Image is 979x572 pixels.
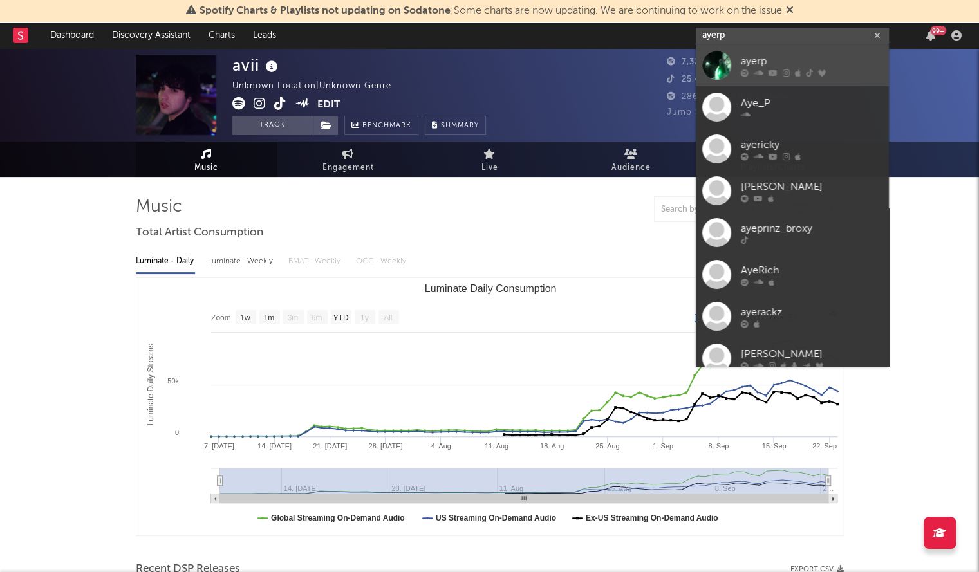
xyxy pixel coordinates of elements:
[317,97,340,113] button: Edit
[741,137,882,152] div: ayericky
[277,142,419,177] a: Engagement
[167,377,179,385] text: 50k
[313,442,347,450] text: 21. [DATE]
[136,250,195,272] div: Luminate - Daily
[786,6,794,16] span: Dismiss
[696,337,889,379] a: [PERSON_NAME]
[271,513,405,522] text: Global Streaming On-Demand Audio
[696,295,889,337] a: ayerackz
[322,160,374,176] span: Engagement
[203,442,234,450] text: 7. [DATE]
[696,254,889,295] a: AyeRich
[240,313,250,322] text: 1w
[741,263,882,278] div: AyeRich
[761,442,786,450] text: 15. Sep
[360,313,368,322] text: 1y
[333,313,348,322] text: YTD
[384,313,392,322] text: All
[200,6,782,16] span: : Some charts are now updating. We are continuing to work on the issue
[741,95,882,111] div: Aye_P
[696,86,889,128] a: Aye_P
[362,118,411,134] span: Benchmark
[667,75,712,84] span: 25,400
[481,160,498,176] span: Live
[823,484,834,492] text: 2…
[103,23,200,48] a: Discovery Assistant
[419,142,561,177] a: Live
[611,160,651,176] span: Audience
[424,283,556,294] text: Luminate Daily Consumption
[425,116,486,135] button: Summary
[431,442,451,450] text: 4. Aug
[435,513,555,522] text: US Streaming On-Demand Audio
[696,128,889,170] a: ayericky
[667,58,705,66] span: 7,329
[696,212,889,254] a: ayeprinz_broxy
[696,44,889,86] a: ayerp
[561,142,702,177] a: Audience
[694,313,718,322] text: [DATE]
[930,26,946,35] div: 99 +
[41,23,103,48] a: Dashboard
[145,344,154,425] text: Luminate Daily Streams
[311,313,322,322] text: 6m
[708,442,729,450] text: 8. Sep
[667,108,743,116] span: Jump Score: 96.0
[136,278,844,535] svg: Luminate Daily Consumption
[200,6,451,16] span: Spotify Charts & Playlists not updating on Sodatone
[655,205,790,215] input: Search by song name or URL
[232,116,313,135] button: Track
[812,442,836,450] text: 22. Sep
[232,55,281,76] div: avii
[441,122,479,129] span: Summary
[585,513,718,522] text: Ex-US Streaming On-Demand Audio
[484,442,508,450] text: 11. Aug
[136,225,263,241] span: Total Artist Consumption
[741,53,882,69] div: ayerp
[741,304,882,320] div: ayerackz
[368,442,402,450] text: 28. [DATE]
[595,442,619,450] text: 25. Aug
[136,142,277,177] a: Music
[174,429,178,436] text: 0
[696,170,889,212] a: [PERSON_NAME]
[696,28,889,44] input: Search for artists
[200,23,244,48] a: Charts
[344,116,418,135] a: Benchmark
[667,93,797,101] span: 286,649 Monthly Listeners
[741,221,882,236] div: ayeprinz_broxy
[208,250,275,272] div: Luminate - Weekly
[244,23,285,48] a: Leads
[211,313,231,322] text: Zoom
[741,346,882,362] div: [PERSON_NAME]
[263,313,274,322] text: 1m
[287,313,298,322] text: 3m
[741,179,882,194] div: [PERSON_NAME]
[653,442,673,450] text: 1. Sep
[257,442,292,450] text: 14. [DATE]
[232,78,406,94] div: Unknown Location | Unknown Genre
[926,30,935,41] button: 99+
[539,442,563,450] text: 18. Aug
[194,160,218,176] span: Music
